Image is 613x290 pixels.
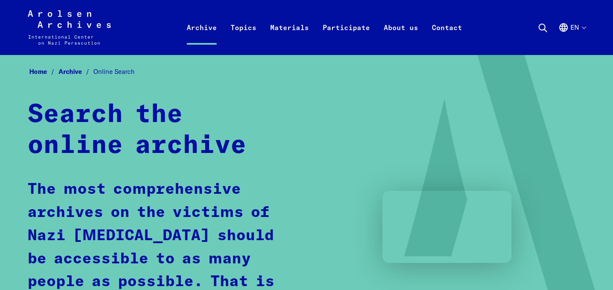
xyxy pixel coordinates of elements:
[558,22,585,53] button: English, language selection
[28,102,246,159] strong: Search the online archive
[180,21,224,55] a: Archive
[93,67,135,76] span: Online Search
[263,21,316,55] a: Materials
[59,67,93,76] a: Archive
[180,10,469,45] nav: Primary
[224,21,263,55] a: Topics
[377,21,425,55] a: About us
[28,65,586,78] nav: Breadcrumb
[29,67,59,76] a: Home
[425,21,469,55] a: Contact
[316,21,377,55] a: Participate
